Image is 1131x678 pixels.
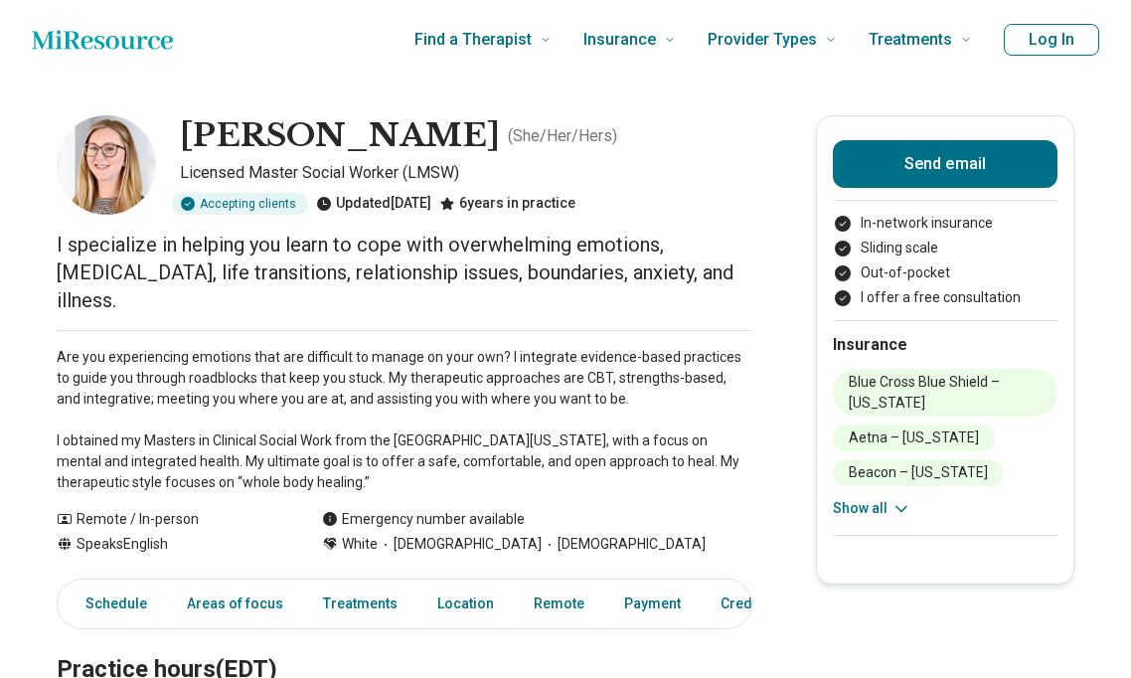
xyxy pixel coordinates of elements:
p: Are you experiencing emotions that are difficult to manage on your own? I integrate evidence-base... [57,347,752,493]
span: [DEMOGRAPHIC_DATA] [542,534,706,555]
li: I offer a free consultation [833,287,1057,308]
ul: Payment options [833,213,1057,308]
span: Treatments [869,26,952,54]
a: Treatments [311,584,409,624]
a: Remote [522,584,596,624]
span: White [342,534,378,555]
h1: [PERSON_NAME] [180,115,500,157]
div: Emergency number available [322,509,525,530]
div: Updated [DATE] [316,193,431,215]
h2: Insurance [833,333,1057,357]
p: ( She/Her/Hers ) [508,124,617,148]
span: [DEMOGRAPHIC_DATA] [378,534,542,555]
span: Provider Types [708,26,817,54]
button: Show all [833,498,911,519]
li: Beacon – [US_STATE] [833,459,1004,486]
button: Send email [833,140,1057,188]
p: I specialize in helping you learn to cope with overwhelming emotions, [MEDICAL_DATA], life transi... [57,231,752,314]
p: Licensed Master Social Worker (LMSW) [180,161,752,185]
div: Speaks English [57,534,282,555]
li: Blue Cross Blue Shield – [US_STATE] [833,369,1057,417]
a: Areas of focus [175,584,295,624]
div: Accepting clients [172,193,308,215]
div: 6 years in practice [439,193,575,215]
a: Payment [612,584,693,624]
li: Out-of-pocket [833,262,1057,283]
div: Remote / In-person [57,509,282,530]
span: Find a Therapist [414,26,532,54]
a: Schedule [62,584,159,624]
li: Sliding scale [833,238,1057,258]
span: Insurance [583,26,656,54]
li: In-network insurance [833,213,1057,234]
a: Location [425,584,506,624]
li: Aetna – [US_STATE] [833,424,995,451]
img: Stephanie Lake, Licensed Master Social Worker (LMSW) [57,115,156,215]
a: Home page [32,20,173,60]
button: Log In [1004,24,1099,56]
a: Credentials [709,584,808,624]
